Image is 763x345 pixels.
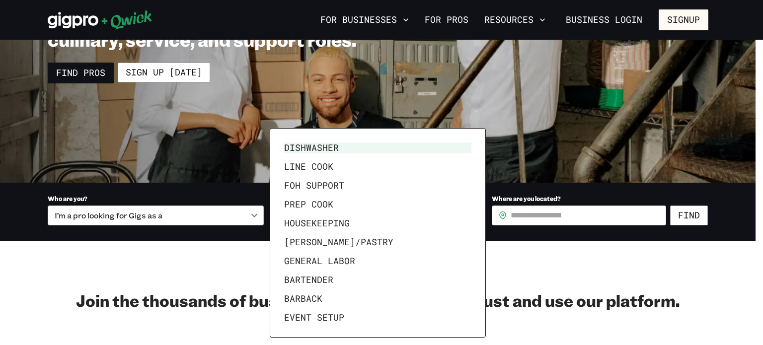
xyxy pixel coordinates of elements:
[280,157,475,176] li: Line Cook
[280,252,475,271] li: General Labor
[280,195,475,214] li: Prep Cook
[280,176,475,195] li: FOH Support
[280,214,475,233] li: Housekeeping
[280,138,475,157] li: Dishwasher
[280,271,475,289] li: Bartender
[280,289,475,308] li: Barback
[280,308,475,327] li: Event Setup
[280,233,475,252] li: [PERSON_NAME]/Pastry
